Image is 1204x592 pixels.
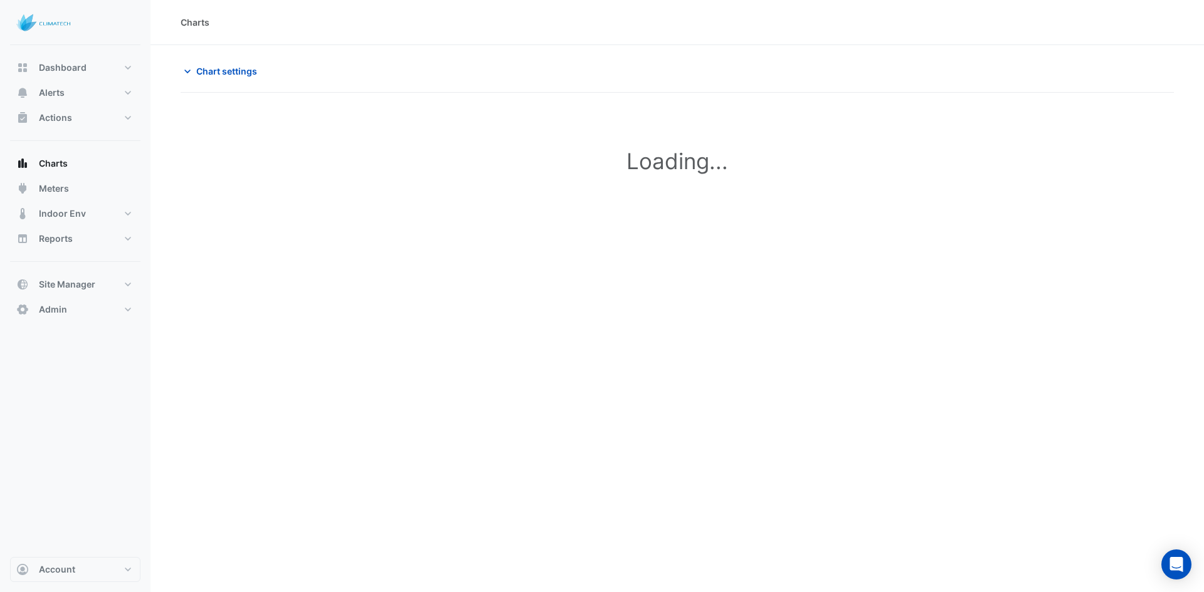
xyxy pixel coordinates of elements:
app-icon: Reports [16,232,29,245]
button: Admin [10,297,140,322]
app-icon: Dashboard [16,61,29,74]
span: Site Manager [39,278,95,291]
button: Alerts [10,80,140,105]
app-icon: Admin [16,303,29,316]
span: Charts [39,157,68,170]
span: Chart settings [196,65,257,78]
app-icon: Site Manager [16,278,29,291]
span: Reports [39,232,73,245]
button: Chart settings [181,60,265,82]
button: Account [10,557,140,582]
app-icon: Alerts [16,86,29,99]
span: Actions [39,112,72,124]
span: Dashboard [39,61,87,74]
img: Company Logo [15,10,71,35]
app-icon: Charts [16,157,29,170]
button: Charts [10,151,140,176]
div: Charts [181,16,209,29]
button: Meters [10,176,140,201]
button: Site Manager [10,272,140,297]
h1: Loading... [208,148,1146,174]
span: Account [39,563,75,576]
button: Actions [10,105,140,130]
app-icon: Indoor Env [16,207,29,220]
app-icon: Actions [16,112,29,124]
span: Meters [39,182,69,195]
button: Dashboard [10,55,140,80]
button: Indoor Env [10,201,140,226]
div: Open Intercom Messenger [1161,549,1191,579]
span: Alerts [39,86,65,99]
app-icon: Meters [16,182,29,195]
span: Admin [39,303,67,316]
button: Reports [10,226,140,251]
span: Indoor Env [39,207,86,220]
